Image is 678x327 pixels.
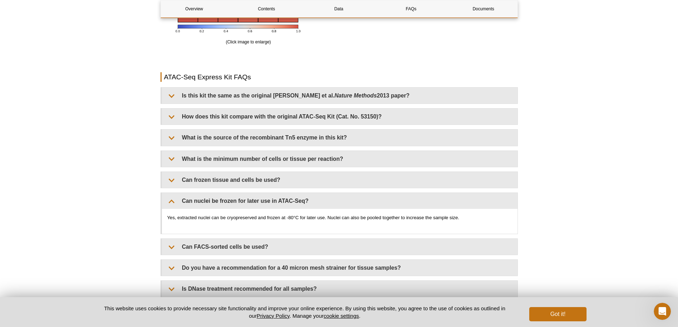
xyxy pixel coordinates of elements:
em: Nature Methods [335,93,377,99]
summary: Can FACS-sorted cells be used? [162,239,517,255]
a: FAQs [378,0,445,17]
summary: How does this kit compare with the original ATAC-Seq Kit (Cat. No. 53150)? [162,109,517,125]
summary: Do you have a recommendation for a 40 micron mesh strainer for tissue samples? [162,260,517,276]
p: Yes, extracted nuclei can be cryopreserved and frozen at -80°C for later use. Nuclei can also be ... [167,214,512,221]
a: Privacy Policy [257,313,289,319]
p: This website uses cookies to provide necessary site functionality and improve your online experie... [92,305,518,320]
iframe: Intercom live chat [654,303,671,320]
a: Documents [450,0,517,17]
summary: What is the source of the recombinant Tn5 enzyme in this kit? [162,130,517,146]
button: Got it! [529,307,586,321]
summary: Is this kit the same as the original [PERSON_NAME] et al.Nature Methods2013 paper? [162,88,517,104]
summary: What is the minimum number of cells or tissue per reaction? [162,151,517,167]
button: cookie settings [324,313,359,319]
a: Data [305,0,372,17]
h2: ATAC-Seq Express Kit FAQs [161,72,518,82]
summary: Can nuclei be frozen for later use in ATAC-Seq? [162,193,517,209]
a: Overview [161,0,228,17]
a: Contents [233,0,300,17]
summary: Can frozen tissue and cells be used? [162,172,517,188]
summary: Is DNase treatment recommended for all samples? [162,281,517,297]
